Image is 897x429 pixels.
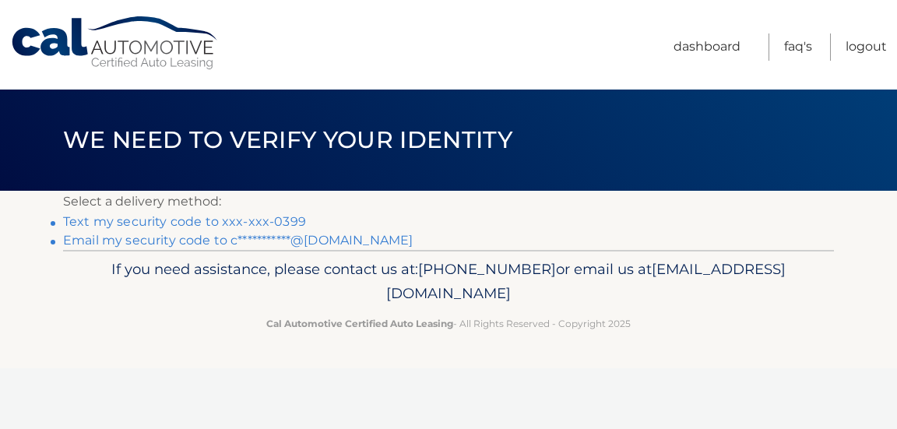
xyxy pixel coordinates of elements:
[846,33,887,61] a: Logout
[674,33,740,61] a: Dashboard
[63,125,512,154] span: We need to verify your identity
[73,315,824,332] p: - All Rights Reserved - Copyright 2025
[63,191,834,213] p: Select a delivery method:
[418,260,556,278] span: [PHONE_NUMBER]
[73,257,824,307] p: If you need assistance, please contact us at: or email us at
[10,16,220,71] a: Cal Automotive
[266,318,453,329] strong: Cal Automotive Certified Auto Leasing
[63,214,306,229] a: Text my security code to xxx-xxx-0399
[784,33,812,61] a: FAQ's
